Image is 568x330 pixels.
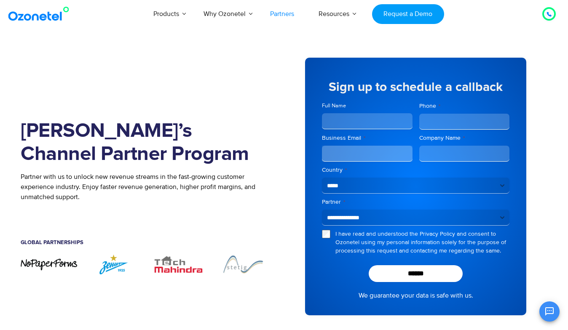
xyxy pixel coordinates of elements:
[21,120,271,166] h1: [PERSON_NAME]’s Channel Partner Program
[322,81,509,93] h5: Sign up to schedule a callback
[335,230,509,255] label: I have read and understood the Privacy Policy and consent to Ozonetel using my personal informati...
[150,254,207,274] img: TechMahindra
[21,254,271,274] div: Image Carousel
[322,134,413,142] label: Business Email
[322,166,509,174] label: Country
[419,102,510,110] label: Phone
[150,254,207,274] div: 3 / 7
[322,102,413,110] label: Full Name
[215,254,271,274] img: Stetig
[539,301,560,322] button: Open chat
[419,134,510,142] label: Company Name
[86,254,142,274] div: 2 / 7
[215,254,271,274] div: 4 / 7
[21,172,271,202] p: Partner with us to unlock new revenue streams in the fast-growing customer experience industry. E...
[372,4,444,24] a: Request a Demo
[21,240,271,245] h5: Global Partnerships
[21,258,77,271] img: nopaperforms
[86,254,142,274] img: ZENIT
[322,198,509,206] label: Partner
[21,258,77,271] div: 1 / 7
[359,290,473,301] a: We guarantee your data is safe with us.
